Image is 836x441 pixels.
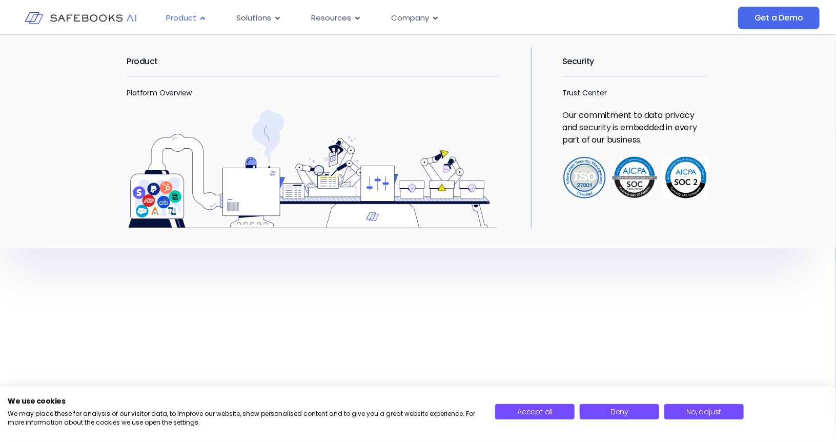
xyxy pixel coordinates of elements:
[158,8,636,28] div: Menu Toggle
[127,88,192,98] a: Platform Overview
[562,88,607,98] a: Trust Center
[311,12,351,24] span: Resources
[755,13,803,23] span: Get a Demo
[562,47,709,76] h2: Security
[517,407,553,417] span: Accept all
[610,407,628,417] span: Deny
[580,404,659,419] button: Deny all cookies
[562,109,709,146] p: Our commitment to data privacy and security is embedded in every part of our business.
[391,12,429,24] span: Company
[8,396,480,406] h2: We use cookies
[236,12,271,24] span: Solutions
[495,404,575,419] button: Accept all cookies
[687,407,722,417] span: No, adjust
[8,410,480,427] p: We may place these for analysis of our visitor data, to improve our website, show personalised co...
[664,404,744,419] button: Adjust cookie preferences
[158,8,636,28] nav: Menu
[127,47,500,76] h2: Product
[738,7,820,29] a: Get a Demo
[166,12,196,24] span: Product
